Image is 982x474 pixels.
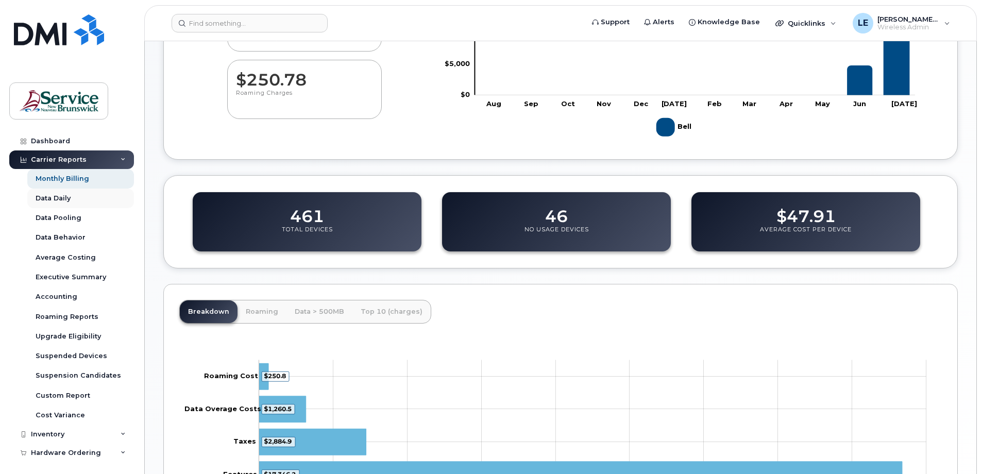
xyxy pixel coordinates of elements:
g: Legend [656,114,694,141]
tspan: Dec [634,99,649,108]
input: Find something... [172,14,328,32]
span: LE [858,17,868,29]
div: Lofstrom, Erin (SD/DS) [845,13,957,33]
a: Top 10 (charges) [352,300,431,323]
tspan: Taxes [233,437,256,445]
dd: 46 [545,197,568,226]
span: [PERSON_NAME] (SD/DS) [877,15,939,23]
p: Total Devices [282,226,333,244]
span: Wireless Admin [877,23,939,31]
tspan: Mar [742,99,756,108]
tspan: $250.8 [264,372,286,380]
tspan: Nov [597,99,611,108]
tspan: Jun [853,99,866,108]
span: Knowledge Base [698,17,760,27]
a: Breakdown [180,300,238,323]
dd: $250.78 [236,60,373,89]
tspan: [DATE] [891,99,917,108]
a: Roaming [238,300,286,323]
tspan: [DATE] [661,99,687,108]
a: Alerts [637,12,682,32]
a: Support [585,12,637,32]
tspan: $5,000 [445,59,470,67]
dd: 461 [290,197,324,226]
tspan: $0 [461,90,470,98]
tspan: Apr [779,99,793,108]
tspan: $1,260.5 [264,404,292,412]
g: Bell [656,114,694,141]
tspan: $2,884.9 [264,437,292,445]
tspan: Roaming Cost [204,371,258,380]
span: Alerts [653,17,674,27]
span: Quicklinks [788,19,825,27]
p: No Usage Devices [524,226,589,244]
tspan: Feb [707,99,722,108]
tspan: Oct [561,99,574,108]
tspan: Data Overage Costs [184,404,261,412]
p: Average Cost Per Device [760,226,852,244]
a: Data > 500MB [286,300,352,323]
dd: $47.91 [776,197,836,226]
a: Knowledge Base [682,12,767,32]
div: Quicklinks [768,13,843,33]
tspan: Aug [485,99,501,108]
p: Roaming Charges [236,89,373,108]
span: Support [601,17,630,27]
tspan: May [815,99,830,108]
tspan: Sep [523,99,538,108]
